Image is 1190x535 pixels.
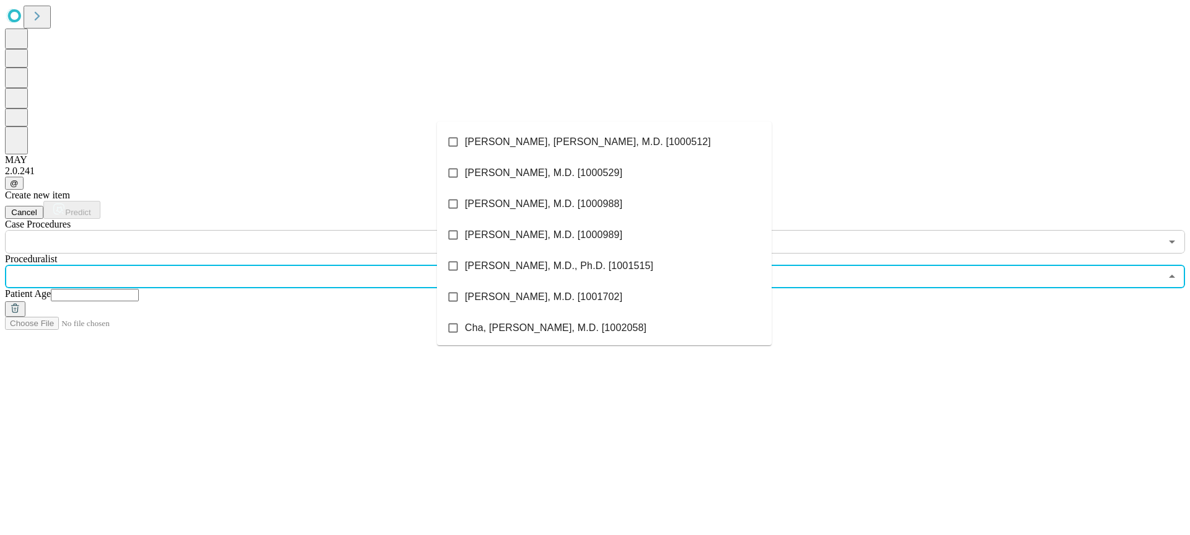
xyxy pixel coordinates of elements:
button: Cancel [5,206,43,219]
button: Open [1163,233,1181,250]
span: [PERSON_NAME], M.D. [1000529] [465,166,622,180]
button: Close [1163,268,1181,285]
span: Cancel [11,208,37,217]
div: MAY [5,154,1185,166]
span: Predict [65,208,90,217]
span: Create new item [5,190,70,200]
div: 2.0.241 [5,166,1185,177]
button: Predict [43,201,100,219]
span: Scheduled Procedure [5,219,71,229]
span: [PERSON_NAME], M.D., Ph.D. [1001515] [465,259,653,273]
button: @ [5,177,24,190]
span: @ [10,179,19,188]
span: Patient Age [5,288,51,299]
span: [PERSON_NAME], M.D. [1001702] [465,290,622,304]
span: [PERSON_NAME], M.D. [1000989] [465,228,622,242]
span: Proceduralist [5,254,57,264]
span: [PERSON_NAME], M.D. [1000988] [465,197,622,211]
span: [PERSON_NAME], [PERSON_NAME], M.D. [1000512] [465,135,711,149]
span: Cha, [PERSON_NAME], M.D. [1002058] [465,321,646,335]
